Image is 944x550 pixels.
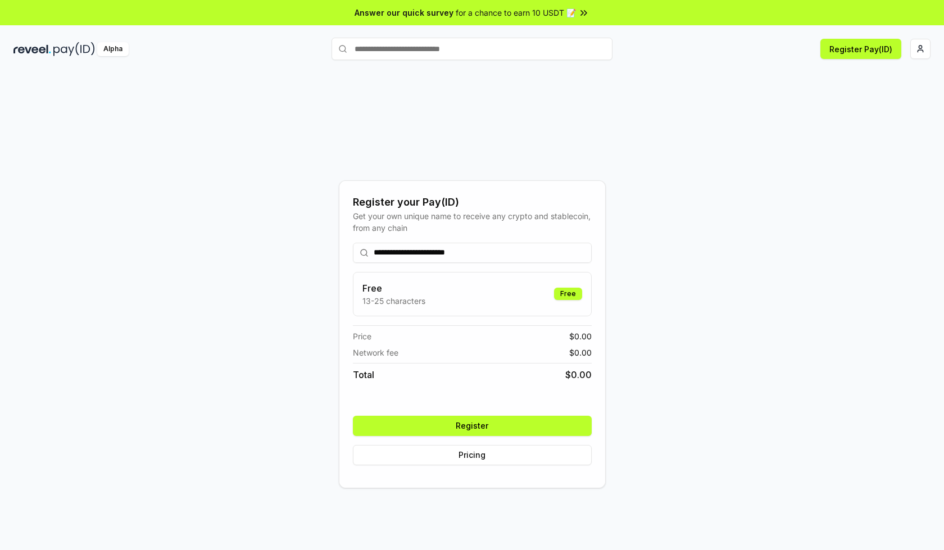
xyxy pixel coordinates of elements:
span: $ 0.00 [565,368,592,381]
p: 13-25 characters [362,295,425,307]
span: Network fee [353,347,398,358]
button: Register Pay(ID) [820,39,901,59]
span: $ 0.00 [569,330,592,342]
span: Price [353,330,371,342]
img: reveel_dark [13,42,51,56]
div: Free [554,288,582,300]
button: Pricing [353,445,592,465]
img: pay_id [53,42,95,56]
span: $ 0.00 [569,347,592,358]
div: Alpha [97,42,129,56]
span: for a chance to earn 10 USDT 📝 [456,7,576,19]
div: Get your own unique name to receive any crypto and stablecoin, from any chain [353,210,592,234]
div: Register your Pay(ID) [353,194,592,210]
h3: Free [362,281,425,295]
span: Total [353,368,374,381]
span: Answer our quick survey [355,7,453,19]
button: Register [353,416,592,436]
